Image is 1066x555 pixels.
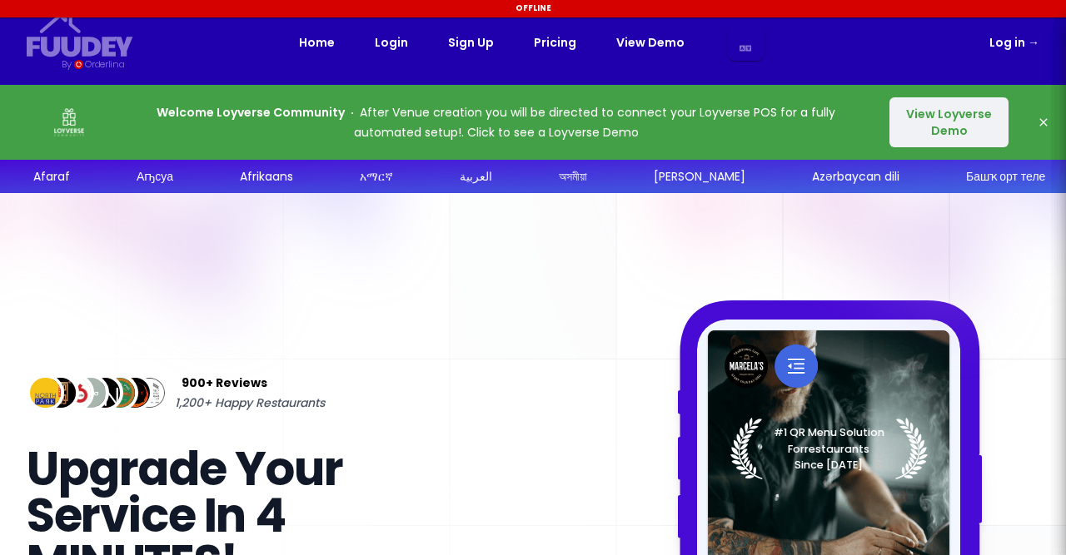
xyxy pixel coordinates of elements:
[137,168,173,186] div: Аҧсуа
[57,374,94,412] img: Review Img
[460,168,492,186] div: العربية
[85,57,124,72] div: Orderlina
[131,374,168,412] img: Review Img
[117,374,154,412] img: Review Img
[654,168,745,186] div: [PERSON_NAME]
[182,373,267,393] span: 900+ Reviews
[27,374,64,412] img: Review Img
[559,168,587,186] div: অসমীয়া
[157,104,345,121] strong: Welcome Loyverse Community
[448,32,494,52] a: Sign Up
[2,2,1064,14] div: Offline
[616,32,685,52] a: View Demo
[42,374,79,412] img: Review Img
[127,102,865,142] p: After Venue creation you will be directed to connect your Loyverse POS for a fully automated setu...
[730,418,928,479] img: Laurel
[87,374,124,412] img: Review Img
[966,168,1045,186] div: Башҡорт теле
[72,374,109,412] img: Review Img
[62,57,71,72] div: By
[1028,34,1039,51] span: →
[375,32,408,52] a: Login
[889,97,1009,147] button: View Loyverse Demo
[27,13,133,57] svg: {/* Added fill="currentColor" here */} {/* This rectangle defines the background. Its explicit fi...
[102,374,139,412] img: Review Img
[240,168,293,186] div: Afrikaans
[33,168,70,186] div: Afaraf
[175,393,325,413] span: 1,200+ Happy Restaurants
[812,168,899,186] div: Azərbaycan dili
[989,32,1039,52] a: Log in
[299,32,335,52] a: Home
[534,32,576,52] a: Pricing
[360,168,393,186] div: አማርኛ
